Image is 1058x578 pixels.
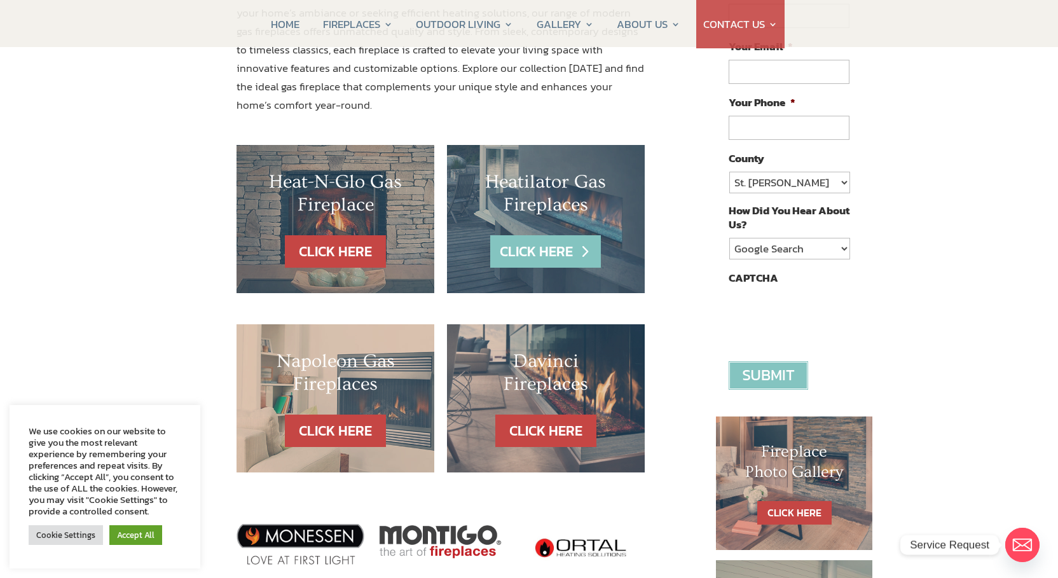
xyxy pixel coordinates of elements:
[729,151,764,165] label: County
[757,501,832,525] a: CLICK HERE
[729,203,849,231] label: How Did You Hear About Us?
[109,525,162,545] a: Accept All
[729,291,922,341] iframe: reCAPTCHA
[729,361,808,390] input: Submit
[237,553,364,569] a: montigo fireplaces
[285,415,386,447] a: CLICK HERE
[262,350,409,402] h2: Napoleon Gas Fireplaces
[490,235,601,268] a: CLICK HERE
[729,271,778,285] label: CAPTCHA
[729,39,793,53] label: Your Email
[741,442,847,488] h1: Fireplace Photo Gallery
[237,524,364,565] img: logo-monessen
[472,350,619,402] h2: Davinci Fireplaces
[262,170,409,223] h2: Heat-N-Glo Gas Fireplace
[29,425,181,517] div: We use cookies on our website to give you the most relevant experience by remembering your prefer...
[1005,528,1040,562] a: Email
[472,170,619,223] h2: Heatilator Gas Fireplaces
[285,235,386,268] a: CLICK HERE
[29,525,103,545] a: Cookie Settings
[729,95,795,109] label: Your Phone
[495,415,596,447] a: CLICK HERE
